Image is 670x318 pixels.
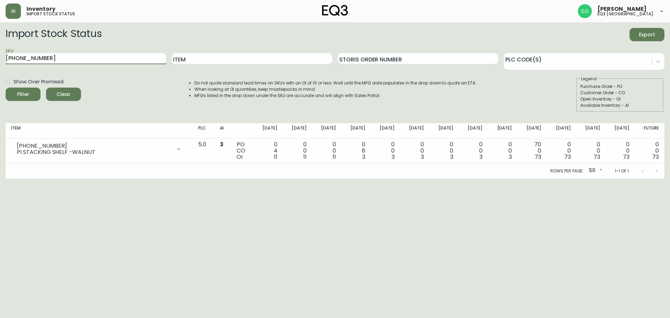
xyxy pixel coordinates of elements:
span: Clear [52,90,75,99]
li: When looking at OI quantities, keep masterpacks in mind. [194,86,476,93]
span: 73 [623,153,630,161]
div: 0 0 [464,141,483,160]
div: Open Inventory - OI [580,96,660,102]
legend: Legend [580,76,597,82]
span: Inventory [27,6,55,12]
span: Export [635,30,659,39]
th: AI [214,123,231,139]
th: Item [6,123,193,139]
span: [PERSON_NAME] [597,6,647,12]
div: 0 0 [318,141,336,160]
span: 3 [509,153,512,161]
th: [DATE] [606,123,635,139]
div: 0 8 [347,141,365,160]
th: [DATE] [312,123,342,139]
span: 3 [479,153,483,161]
span: 73 [564,153,571,161]
h2: Import Stock Status [6,28,102,41]
span: 3 [450,153,453,161]
span: 11 [303,153,307,161]
div: PO CO [237,141,248,160]
button: Clear [46,88,81,101]
span: 3 [362,153,365,161]
div: 0 0 [494,141,512,160]
div: Customer Order - CO [580,90,660,96]
div: 0 0 [552,141,571,160]
th: [DATE] [576,123,605,139]
button: Export [630,28,664,41]
div: Filter [17,90,29,99]
span: 73 [535,153,541,161]
div: Available Inventory - AI [580,102,660,109]
span: 3 [392,153,395,161]
span: 3 [220,140,223,148]
p: 1-1 of 1 [615,168,629,174]
th: [DATE] [430,123,459,139]
img: db11c1629862fe82d63d0774b1b54d2b [578,4,592,18]
td: 5.0 [193,139,214,163]
th: [DATE] [253,123,283,139]
th: [DATE] [488,123,518,139]
th: [DATE] [518,123,547,139]
div: 0 0 [377,141,395,160]
p: Rows per page: [550,168,583,174]
div: 0 0 [582,141,600,160]
div: 0 0 [406,141,424,160]
span: 73 [652,153,659,161]
div: 70 0 [523,141,541,160]
th: Future [635,123,664,139]
div: 0 0 [611,141,630,160]
img: logo [322,5,348,16]
span: 3 [421,153,424,161]
th: [DATE] [371,123,400,139]
div: 0 0 [289,141,307,160]
li: Do not quote standard lead times on SKUs with an OI of 10 or less. Wait until the MFG date popula... [194,80,476,86]
th: [DATE] [459,123,488,139]
span: 73 [594,153,600,161]
th: [DATE] [400,123,430,139]
button: Filter [6,88,40,101]
th: PLC [193,123,214,139]
th: [DATE] [283,123,312,139]
div: Purchase Order - PO [580,83,660,90]
div: 0 0 [641,141,659,160]
th: [DATE] [547,123,576,139]
div: [PHONE_NUMBER] [17,143,172,149]
div: 0 4 [259,141,277,160]
div: 0 0 [435,141,453,160]
span: Show Over Promised [14,78,64,86]
h5: import stock status [27,12,75,16]
li: MFGs listed in the drop down under the SKU are accurate and will align with Sales Portal. [194,93,476,99]
div: PI STACKING SHELF -WALNUT [17,149,172,155]
div: [PHONE_NUMBER]PI STACKING SHELF -WALNUT [11,141,187,157]
span: 11 [333,153,336,161]
th: [DATE] [342,123,371,139]
span: 11 [274,153,277,161]
span: OI [237,153,243,161]
div: 50 [586,165,604,177]
h5: eq3 [GEOGRAPHIC_DATA] [597,12,653,16]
